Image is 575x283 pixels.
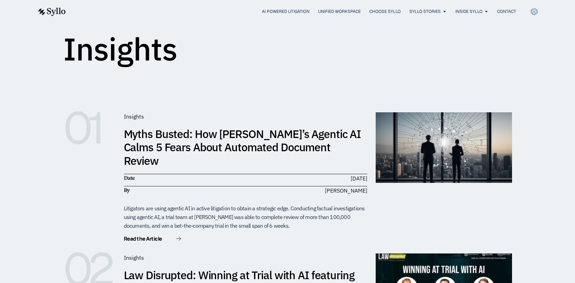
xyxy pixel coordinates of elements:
img: muthsBusted [376,112,512,183]
a: Choose Syllo [369,8,401,15]
h6: 01 [63,112,115,144]
time: [DATE] [351,175,367,182]
nav: Menu [80,8,516,15]
div: Litigators are using agentic AI in active litigation to obtain a strategic edge. Conducting factu... [124,204,367,230]
span: [PERSON_NAME] [325,186,367,195]
a: Unified Workspace [318,8,361,15]
a: Read the Article [124,236,181,243]
h6: Date [124,174,242,182]
span: Read the Article [124,236,162,241]
h1: Insights [63,33,177,65]
h6: By [124,186,242,194]
a: Myths Busted: How [PERSON_NAME]’s Agentic AI Calms 5 Fears About Automated Document Review [124,127,361,168]
div: Menu Toggle [80,8,516,15]
a: Syllo Stories [409,8,441,15]
a: Inside Syllo [455,8,482,15]
img: syllo [37,8,66,16]
a: Contact [497,8,516,15]
span: Insights [124,113,144,120]
span: Insights [124,254,144,261]
a: AI Powered Litigation [262,8,310,15]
